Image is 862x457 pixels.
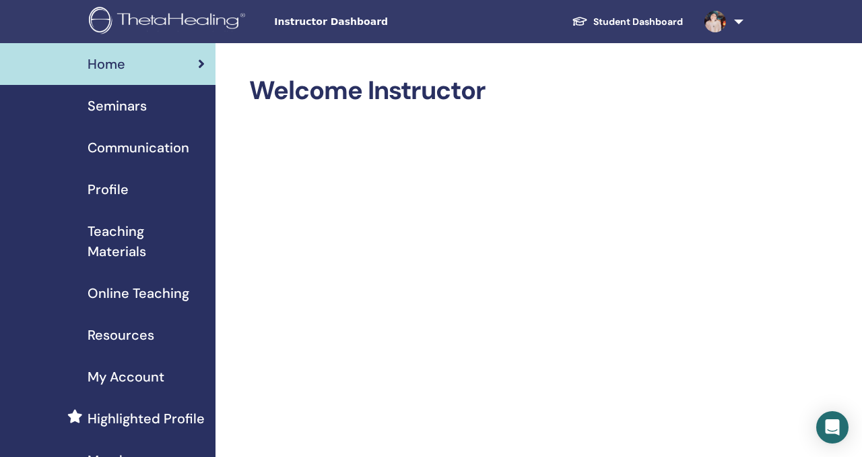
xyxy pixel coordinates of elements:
span: Teaching Materials [88,221,205,262]
a: Student Dashboard [561,9,694,34]
img: logo.png [89,7,250,37]
span: Communication [88,138,189,158]
span: My Account [88,367,164,387]
span: Seminars [88,96,147,116]
span: Resources [88,325,154,345]
span: Instructor Dashboard [274,15,476,29]
span: Online Teaching [88,283,189,303]
div: Open Intercom Messenger [816,411,849,444]
h2: Welcome Instructor [249,75,741,106]
span: Highlighted Profile [88,408,205,429]
img: default.jpg [704,11,726,32]
img: graduation-cap-white.svg [572,16,588,27]
span: Home [88,54,125,74]
span: Profile [88,179,129,200]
